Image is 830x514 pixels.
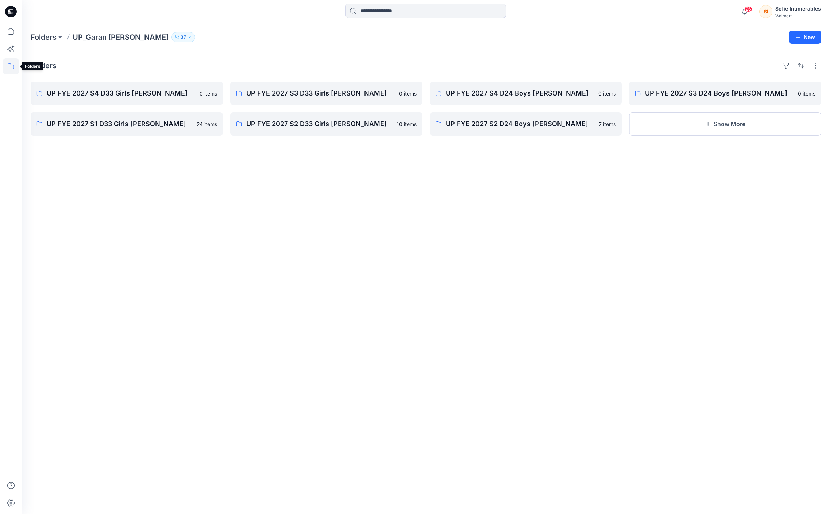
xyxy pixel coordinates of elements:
span: 26 [744,6,752,12]
button: 37 [171,32,195,42]
a: UP FYE 2027 S4 D24 Boys [PERSON_NAME]0 items [430,82,622,105]
p: 7 items [599,120,616,128]
h4: Folders [31,61,57,70]
p: 0 items [200,90,217,97]
p: UP FYE 2027 S3 D33 Girls [PERSON_NAME] [246,88,395,98]
p: 0 items [798,90,815,97]
button: New [789,31,821,44]
p: 0 items [598,90,616,97]
a: Folders [31,32,57,42]
p: 37 [181,33,186,41]
a: UP FYE 2027 S1 D33 Girls [PERSON_NAME]24 items [31,112,223,136]
p: UP_Garan [PERSON_NAME] [73,32,169,42]
div: SI [759,5,772,18]
p: 0 items [399,90,417,97]
p: UP FYE 2027 S4 D24 Boys [PERSON_NAME] [446,88,594,98]
div: Sofie Inumerables [775,4,821,13]
p: 24 items [197,120,217,128]
p: UP FYE 2027 S3 D24 Boys [PERSON_NAME] [645,88,794,98]
button: Show More [629,112,821,136]
p: UP FYE 2027 S2 D24 Boys [PERSON_NAME] [446,119,595,129]
p: UP FYE 2027 S4 D33 Girls [PERSON_NAME] [47,88,195,98]
a: UP FYE 2027 S2 D33 Girls [PERSON_NAME]10 items [230,112,422,136]
a: UP FYE 2027 S2 D24 Boys [PERSON_NAME]7 items [430,112,622,136]
a: UP FYE 2027 S3 D33 Girls [PERSON_NAME]0 items [230,82,422,105]
a: UP FYE 2027 S4 D33 Girls [PERSON_NAME]0 items [31,82,223,105]
div: Walmart [775,13,821,19]
p: 10 items [397,120,417,128]
p: UP FYE 2027 S1 D33 Girls [PERSON_NAME] [47,119,192,129]
a: UP FYE 2027 S3 D24 Boys [PERSON_NAME]0 items [629,82,821,105]
p: UP FYE 2027 S2 D33 Girls [PERSON_NAME] [246,119,392,129]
